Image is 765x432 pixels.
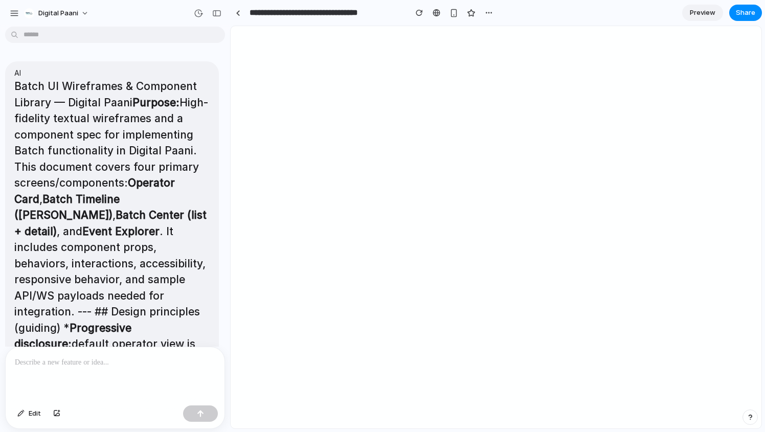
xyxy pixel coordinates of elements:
[14,176,175,206] strong: Operator Card
[20,5,94,21] button: Digital Paani
[29,408,41,419] span: Edit
[12,405,46,422] button: Edit
[82,225,160,238] strong: Event Explorer
[38,8,78,18] span: Digital Paani
[682,5,723,21] a: Preview
[690,8,715,18] span: Preview
[132,96,179,109] strong: Purpose:
[14,193,120,222] strong: Batch Timeline ([PERSON_NAME])
[736,8,755,18] span: Share
[14,322,131,351] strong: Progressive disclosure:
[729,5,762,21] button: Share
[14,67,210,78] p: AI
[14,209,207,238] strong: Batch Center (list + detail)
